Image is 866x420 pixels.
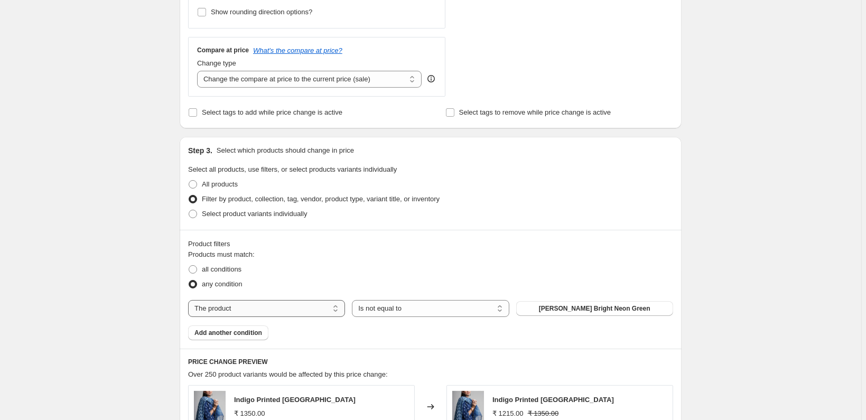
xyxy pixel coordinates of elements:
[188,250,255,258] span: Products must match:
[188,239,673,249] div: Product filters
[202,210,307,218] span: Select product variants individually
[492,409,524,417] span: ₹ 1215.00
[202,108,342,116] span: Select tags to add while price change is active
[202,180,238,188] span: All products
[426,73,436,84] div: help
[188,165,397,173] span: Select all products, use filters, or select products variants individually
[516,301,673,316] button: Aashi Kurta Bright Neon Green
[202,265,241,273] span: all conditions
[234,396,356,404] span: Indigo Printed [GEOGRAPHIC_DATA]
[202,280,243,288] span: any condition
[188,358,673,366] h6: PRICE CHANGE PREVIEW
[253,46,342,54] button: What's the compare at price?
[492,396,614,404] span: Indigo Printed [GEOGRAPHIC_DATA]
[528,409,559,417] span: ₹ 1350.00
[188,370,388,378] span: Over 250 product variants would be affected by this price change:
[188,325,268,340] button: Add another condition
[217,145,354,156] p: Select which products should change in price
[202,195,440,203] span: Filter by product, collection, tag, vendor, product type, variant title, or inventory
[211,8,312,16] span: Show rounding direction options?
[459,108,611,116] span: Select tags to remove while price change is active
[194,329,262,337] span: Add another condition
[197,46,249,54] h3: Compare at price
[188,145,212,156] h2: Step 3.
[197,59,236,67] span: Change type
[234,409,265,417] span: ₹ 1350.00
[539,304,650,313] span: [PERSON_NAME] Bright Neon Green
